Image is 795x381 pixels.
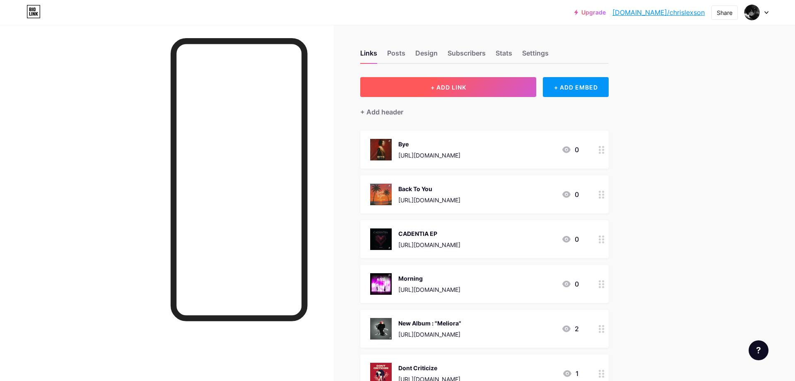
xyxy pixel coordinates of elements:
div: New Album : "Meliora" [398,319,461,328]
div: Settings [522,48,549,63]
div: 0 [561,234,579,244]
div: 0 [561,145,579,155]
div: 2 [561,324,579,334]
div: [URL][DOMAIN_NAME] [398,196,460,204]
a: Upgrade [574,9,606,16]
div: 0 [561,189,579,199]
div: Back To You [398,184,460,193]
div: Subscribers [448,48,486,63]
div: 1 [562,369,579,379]
div: + Add header [360,107,403,117]
div: Bye [398,140,460,148]
div: [URL][DOMAIN_NAME] [398,151,460,160]
div: [URL][DOMAIN_NAME] [398,330,461,339]
div: Links [360,48,377,63]
div: Share [717,8,732,17]
div: [URL][DOMAIN_NAME] [398,285,460,294]
div: Dont Criticize [398,364,460,372]
div: 0 [561,279,579,289]
img: Bye [370,139,392,160]
img: Morning [370,273,392,295]
a: [DOMAIN_NAME]/chrislexson [612,7,705,17]
img: CADENTIA EP [370,228,392,250]
div: Posts [387,48,405,63]
div: [URL][DOMAIN_NAME] [398,240,460,249]
div: CADENTIA EP [398,229,460,238]
img: Back To You [370,184,392,205]
div: Design [415,48,438,63]
img: chrislexson [744,5,760,20]
div: + ADD EMBED [543,77,609,97]
button: + ADD LINK [360,77,536,97]
div: Stats [496,48,512,63]
span: + ADD LINK [431,84,466,91]
div: Morning [398,274,460,283]
img: New Album : "Meliora" [370,318,392,340]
